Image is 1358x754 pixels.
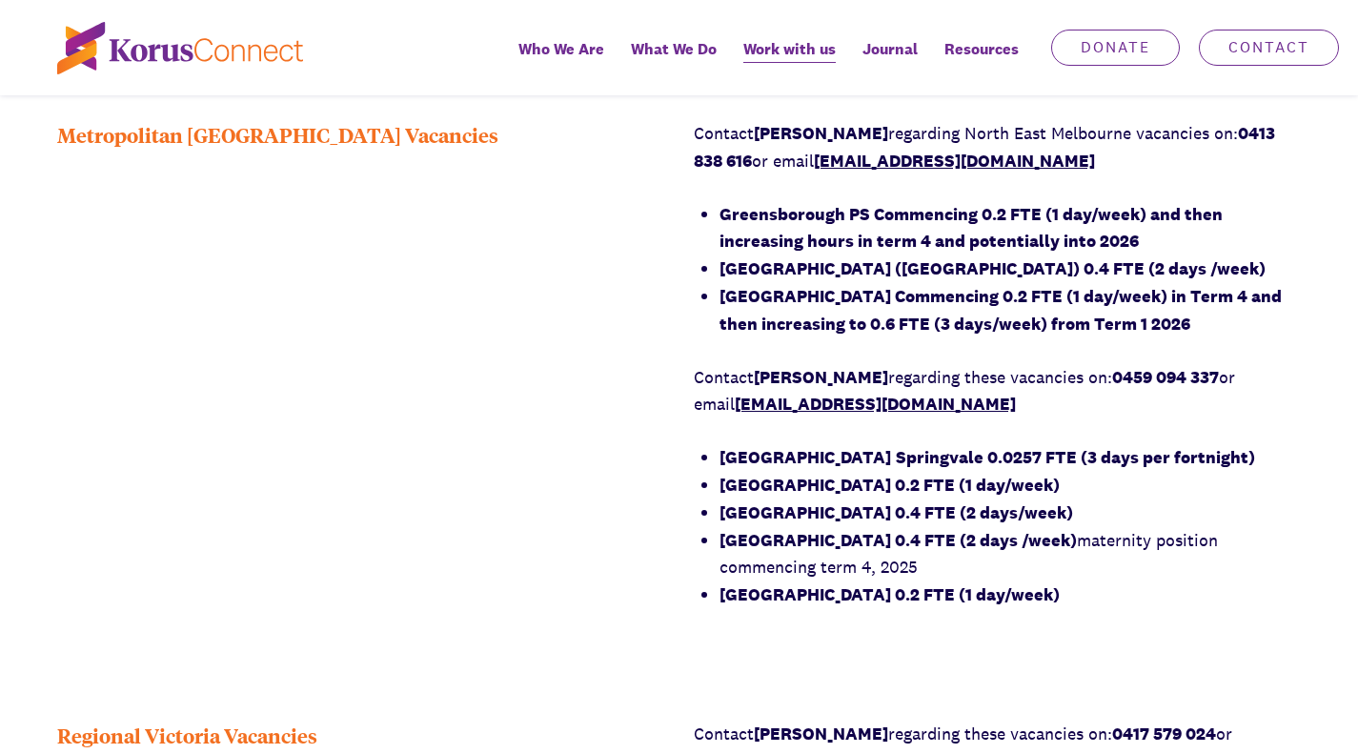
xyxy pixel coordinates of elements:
[618,27,730,95] a: What We Do
[1112,723,1216,744] strong: 0417 579 024
[631,35,717,63] span: What We Do
[743,35,836,63] span: Work with us
[720,527,1302,582] li: maternity position commencing term 4, 2025
[720,474,1060,496] strong: [GEOGRAPHIC_DATA] 0.2 FTE (1 day/week)
[1199,30,1339,66] a: Contact
[518,35,604,63] span: Who We Are
[720,203,1223,253] strong: Greensborough PS Commencing 0.2 FTE (1 day/week) and then increasing hours in term 4 and potentia...
[505,27,618,95] a: Who We Are
[1112,366,1219,388] strong: 0459 094 337
[730,27,849,95] a: Work with us
[720,257,1266,279] strong: [GEOGRAPHIC_DATA] ([GEOGRAPHIC_DATA]) 0.4 FTE (2 days /week)
[754,122,888,144] strong: [PERSON_NAME]
[814,150,1095,172] a: [EMAIL_ADDRESS][DOMAIN_NAME]
[862,35,918,63] span: Journal
[754,723,888,744] strong: [PERSON_NAME]
[694,364,1302,419] p: Contact regarding these vacancies on: or email
[720,529,1077,551] strong: [GEOGRAPHIC_DATA] 0.4 FTE (2 days /week)
[849,27,931,95] a: Journal
[931,27,1032,95] div: Resources
[896,446,1255,468] strong: Springvale 0.0257 FTE (3 days per fortnight)
[694,122,1275,172] strong: 0413 838 616
[735,393,1016,415] a: [EMAIL_ADDRESS][DOMAIN_NAME]
[720,583,1060,605] strong: [GEOGRAPHIC_DATA] 0.2 FTE (1 day/week)
[720,285,1282,335] strong: [GEOGRAPHIC_DATA] Commencing 0.2 FTE (1 day/week) in Term 4 and then increasing to 0.6 FTE (3 day...
[57,120,665,635] div: Metropolitan [GEOGRAPHIC_DATA] Vacancies
[694,120,1302,175] p: Contact regarding North East Melbourne vacancies on: or email
[720,446,891,468] strong: [GEOGRAPHIC_DATA]
[1051,30,1180,66] a: Donate
[57,22,303,74] img: korus-connect%2Fc5177985-88d5-491d-9cd7-4a1febad1357_logo.svg
[720,501,1073,523] strong: [GEOGRAPHIC_DATA] 0.4 FTE (2 days/week)
[754,366,888,388] strong: [PERSON_NAME]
